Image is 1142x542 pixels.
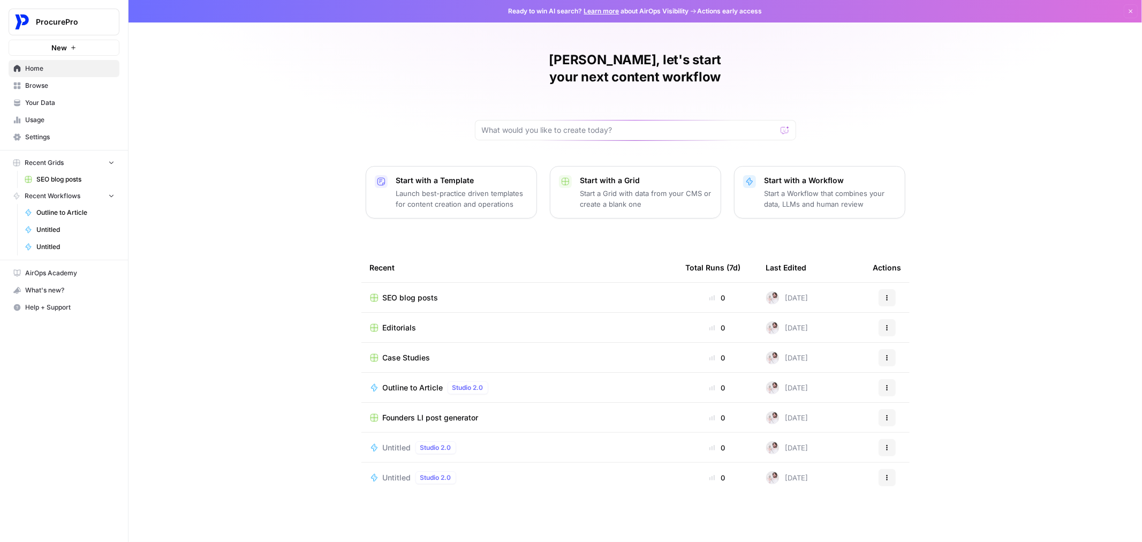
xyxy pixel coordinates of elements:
[9,299,119,316] button: Help + Support
[509,6,689,16] span: Ready to win AI search? about AirOps Visibility
[482,125,776,135] input: What would you like to create today?
[370,322,669,333] a: Editorials
[25,303,115,312] span: Help + Support
[36,225,115,235] span: Untitled
[9,265,119,282] a: AirOps Academy
[20,221,119,238] a: Untitled
[766,411,808,424] div: [DATE]
[584,7,619,15] a: Learn more
[25,132,115,142] span: Settings
[36,208,115,217] span: Outline to Article
[370,412,669,423] a: Founders LI post generator
[25,98,115,108] span: Your Data
[9,155,119,171] button: Recent Grids
[686,292,749,303] div: 0
[766,253,807,282] div: Last Edited
[452,383,483,393] span: Studio 2.0
[36,17,101,27] span: ProcurePro
[25,158,64,168] span: Recent Grids
[766,381,779,394] img: zn1g6avbrte1o0734ny9fi1hdzi8
[475,51,796,86] h1: [PERSON_NAME], let's start your next content workflow
[9,94,119,111] a: Your Data
[698,6,762,16] span: Actions early access
[9,188,119,204] button: Recent Workflows
[766,351,779,364] img: zn1g6avbrte1o0734ny9fi1hdzi8
[383,292,438,303] span: SEO blog posts
[383,322,417,333] span: Editorials
[550,166,721,219] button: Start with a GridStart a Grid with data from your CMS or create a blank one
[686,322,749,333] div: 0
[370,253,669,282] div: Recent
[686,253,741,282] div: Total Runs (7d)
[9,40,119,56] button: New
[766,321,779,334] img: zn1g6avbrte1o0734ny9fi1hdzi8
[766,471,808,484] div: [DATE]
[580,175,712,186] p: Start with a Grid
[9,77,119,94] a: Browse
[686,472,749,483] div: 0
[9,111,119,129] a: Usage
[51,42,67,53] span: New
[9,60,119,77] a: Home
[766,351,808,364] div: [DATE]
[766,441,808,454] div: [DATE]
[383,382,443,393] span: Outline to Article
[370,441,669,454] a: UntitledStudio 2.0
[9,129,119,146] a: Settings
[686,412,749,423] div: 0
[9,282,119,299] button: What's new?
[765,188,896,209] p: Start a Workflow that combines your data, LLMs and human review
[383,472,411,483] span: Untitled
[36,242,115,252] span: Untitled
[686,382,749,393] div: 0
[766,291,808,304] div: [DATE]
[370,381,669,394] a: Outline to ArticleStudio 2.0
[383,352,430,363] span: Case Studies
[765,175,896,186] p: Start with a Workflow
[766,291,779,304] img: zn1g6avbrte1o0734ny9fi1hdzi8
[686,352,749,363] div: 0
[396,175,528,186] p: Start with a Template
[9,9,119,35] button: Workspace: ProcurePro
[25,81,115,91] span: Browse
[25,115,115,125] span: Usage
[25,64,115,73] span: Home
[396,188,528,209] p: Launch best-practice driven templates for content creation and operations
[370,352,669,363] a: Case Studies
[366,166,537,219] button: Start with a TemplateLaunch best-practice driven templates for content creation and operations
[420,443,451,453] span: Studio 2.0
[370,471,669,484] a: UntitledStudio 2.0
[36,175,115,184] span: SEO blog posts
[9,282,119,298] div: What's new?
[370,292,669,303] a: SEO blog posts
[734,166,905,219] button: Start with a WorkflowStart a Workflow that combines your data, LLMs and human review
[873,253,902,282] div: Actions
[20,171,119,188] a: SEO blog posts
[766,441,779,454] img: zn1g6avbrte1o0734ny9fi1hdzi8
[25,191,80,201] span: Recent Workflows
[766,381,808,394] div: [DATE]
[12,12,32,32] img: ProcurePro Logo
[766,411,779,424] img: zn1g6avbrte1o0734ny9fi1hdzi8
[25,268,115,278] span: AirOps Academy
[20,204,119,221] a: Outline to Article
[20,238,119,255] a: Untitled
[420,473,451,483] span: Studio 2.0
[766,471,779,484] img: zn1g6avbrte1o0734ny9fi1hdzi8
[686,442,749,453] div: 0
[580,188,712,209] p: Start a Grid with data from your CMS or create a blank one
[766,321,808,334] div: [DATE]
[383,442,411,453] span: Untitled
[383,412,479,423] span: Founders LI post generator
